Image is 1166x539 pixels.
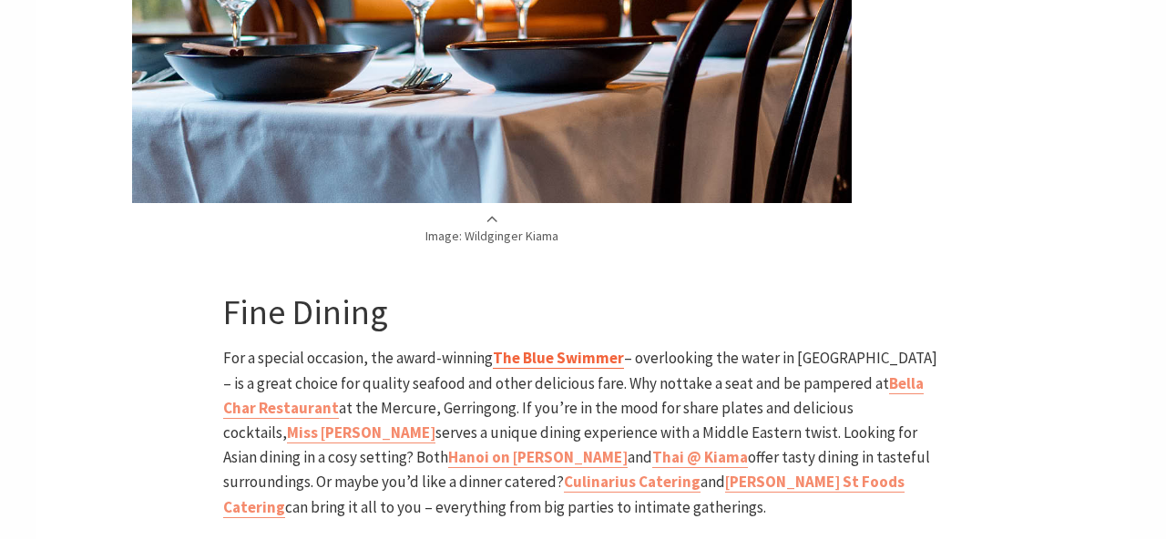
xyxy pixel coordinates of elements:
span: take a seat and be pampered at [682,373,889,393]
a: The Blue Swimmer [493,348,624,369]
span: For a special occasion, the award-winning [223,348,493,368]
span: and [628,447,652,467]
b: [PERSON_NAME] St Foods Catering [223,472,905,516]
a: Culinarius Catering [564,472,701,493]
span: – overlooking the water in [GEOGRAPHIC_DATA] – is a great choice for quality seafood and other de... [223,348,937,392]
p: Image: Wildginger Kiama [132,212,851,246]
h3: Fine Dining [223,291,942,333]
b: Hanoi on [PERSON_NAME] [448,447,628,467]
a: Thai @ Kiama [652,447,748,468]
span: and [701,472,725,492]
b: Thai @ Kiama [652,447,748,467]
b: Bella Char Restaurant [223,373,924,418]
span: at the Mercure, Gerringong. If you’re in the mood for share plates and delicious cocktails, serve... [223,398,917,467]
b: Culinarius Catering [564,472,701,492]
b: The Blue Swimmer [493,348,624,368]
span: can bring it all to you – everything from big parties to intimate gatherings. [285,497,766,517]
a: Bella Char Restaurant [223,373,924,419]
a: Hanoi on [PERSON_NAME] [448,447,628,468]
a: [PERSON_NAME] St Foods Catering [223,472,905,517]
a: Miss [PERSON_NAME] [287,422,435,443]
